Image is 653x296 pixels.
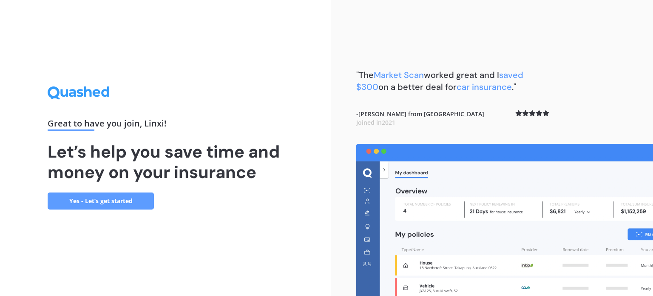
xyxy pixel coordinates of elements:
[356,69,523,92] span: saved $300
[356,144,653,296] img: dashboard.webp
[48,119,283,131] div: Great to have you join , Linxi !
[356,118,395,126] span: Joined in 2021
[374,69,424,80] span: Market Scan
[356,69,523,92] b: "The worked great and I on a better deal for ."
[48,141,283,182] h1: Let’s help you save time and money on your insurance
[48,193,154,210] a: Yes - Let’s get started
[356,110,484,126] b: - [PERSON_NAME] from [GEOGRAPHIC_DATA]
[457,81,512,92] span: car insurance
